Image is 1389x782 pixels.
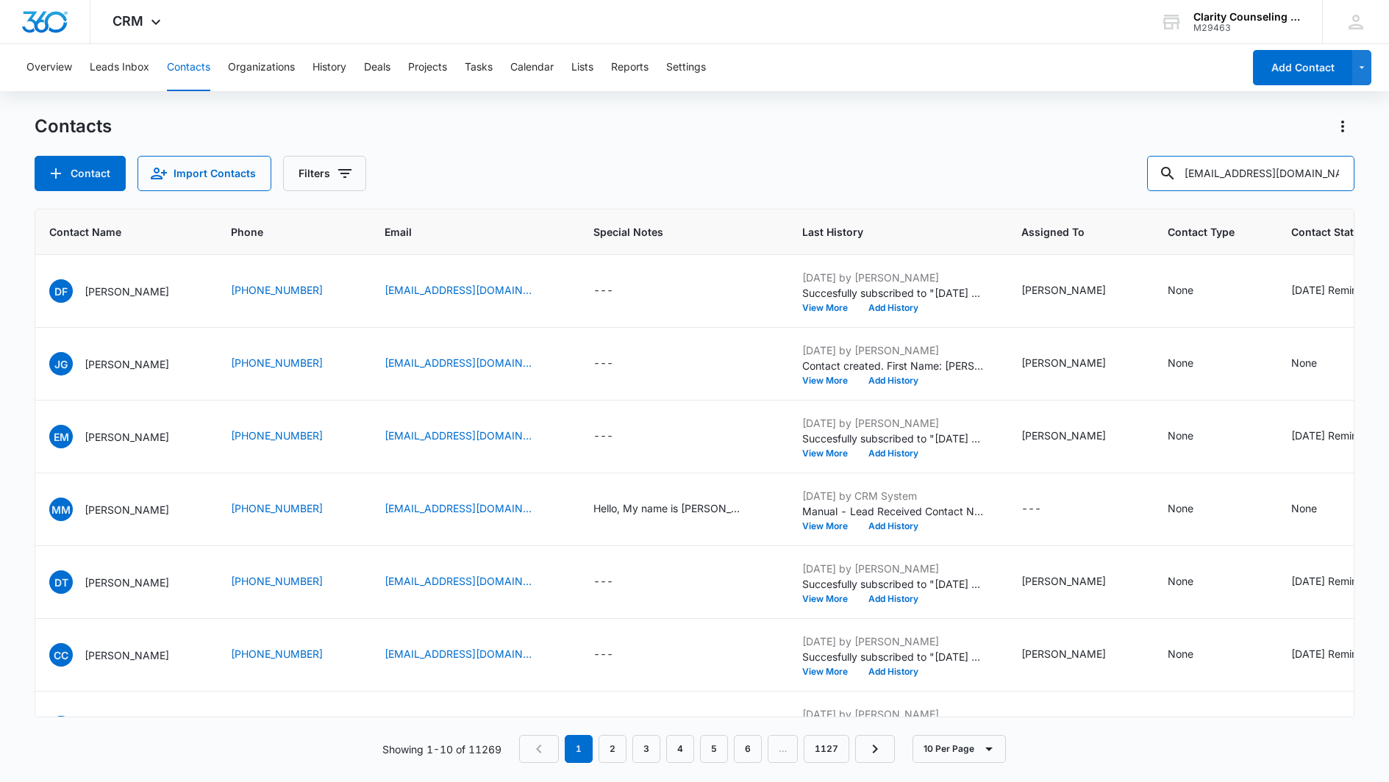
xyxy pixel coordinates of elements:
div: account id [1193,23,1301,33]
button: Add History [858,595,929,603]
div: Phone - (472) 213-4555 - Select to Edit Field [231,355,349,373]
div: Email - mckmorgan26@gmail.com - Select to Edit Field [385,501,558,518]
em: 1 [565,735,593,763]
div: [PERSON_NAME] [1021,428,1106,443]
span: DF [49,279,73,303]
div: Assigned To - Morgan DiGirolamo - Select to Edit Field [1021,282,1132,300]
button: Overview [26,44,72,91]
button: Add Contact [35,156,126,191]
div: Contact Name - Jessica George - Select to Edit Field [49,352,196,376]
div: Email - Hallpo25@gmail.com - Select to Edit Field [385,428,558,445]
div: Special Notes - - Select to Edit Field [593,573,640,591]
div: Contact Type - None - Select to Edit Field [1168,573,1220,591]
span: Contact Name [49,224,174,240]
button: Lists [571,44,593,91]
p: [PERSON_NAME] [85,284,169,299]
div: Phone - (858) 722-5145 - Select to Edit Field [231,282,349,300]
a: Next Page [855,735,895,763]
button: Organizations [228,44,295,91]
a: Page 2 [599,735,626,763]
p: Manual - Lead Received Contact Name: [PERSON_NAME] Phone: [PHONE_NUMBER] Email: [EMAIL_ADDRESS][D... [802,503,986,519]
div: Phone - (910) 616-2700 - Select to Edit Field [231,573,349,591]
a: [PHONE_NUMBER] [231,573,323,589]
div: None [1291,355,1317,370]
p: [PERSON_NAME] [85,575,169,590]
div: Assigned To - Morgan DiGirolamo - Select to Edit Field [1021,573,1132,591]
div: account name [1193,11,1301,23]
a: Page 3 [632,735,660,763]
p: Showing 1-10 of 11269 [382,742,501,757]
div: [PERSON_NAME] [1021,573,1106,589]
span: JG [49,352,73,376]
button: Add Contact [1253,50,1352,85]
div: None [1291,501,1317,516]
button: Reports [611,44,649,91]
p: [DATE] by [PERSON_NAME] [802,342,986,358]
p: Contact created. First Name: [PERSON_NAME] Last Name: [PERSON_NAME] Phone: [PHONE_NUMBER] Email: ... [802,358,986,373]
div: Contact Name - Tiana DeGrande - Select to Edit Field [49,716,196,739]
button: View More [802,304,858,312]
div: --- [593,355,613,373]
a: [PHONE_NUMBER] [231,282,323,298]
span: CRM [113,13,143,29]
button: Add History [858,522,929,531]
span: Email [385,224,537,240]
span: Special Notes [593,224,767,240]
div: Contact Type - None - Select to Edit Field [1168,646,1220,664]
button: Tasks [465,44,493,91]
button: Leads Inbox [90,44,149,91]
p: Succesfully subscribed to "[DATE] Reminder". [802,285,986,301]
button: Import Contacts [138,156,271,191]
a: [EMAIL_ADDRESS][DOMAIN_NAME] [385,428,532,443]
span: MM [49,498,73,521]
div: Contact Name - Cecilia Cacavas - Select to Edit Field [49,643,196,667]
a: Page 5 [700,735,728,763]
div: Email - jrgeorge5678@gmail.com - Select to Edit Field [385,355,558,373]
p: [DATE] by CRM System [802,488,986,503]
div: None [1168,428,1193,443]
p: Succesfully subscribed to "[DATE] Reminder". [802,649,986,664]
a: [EMAIL_ADDRESS][DOMAIN_NAME] [385,646,532,661]
div: Phone - (720) 460-7069 - Select to Edit Field [231,646,349,664]
button: Add History [858,449,929,458]
button: Filters [283,156,366,191]
a: [PHONE_NUMBER] [231,355,323,370]
p: [PERSON_NAME] [85,502,169,517]
button: View More [802,667,858,676]
div: --- [593,646,613,664]
nav: Pagination [519,735,895,763]
div: Contact Name - Daniel Formhals - Select to Edit Field [49,279,196,303]
button: Deals [364,44,390,91]
div: Phone - (910) 209-1018 - Select to Edit Field [231,428,349,445]
span: Assigned To [1021,224,1111,240]
div: Assigned To - Morgan DiGirolamo - Select to Edit Field [1021,428,1132,445]
p: [DATE] by [PERSON_NAME] [802,270,986,285]
button: View More [802,376,858,385]
button: Projects [408,44,447,91]
div: Contact Type - None - Select to Edit Field [1168,428,1220,445]
div: Assigned To - Morgan DiGirolamo - Select to Edit Field [1021,646,1132,664]
a: [PHONE_NUMBER] [231,501,323,516]
div: Contact Name - Dawson Tyndall - Select to Edit Field [49,570,196,594]
div: [PERSON_NAME] [1021,355,1106,370]
button: Actions [1331,115,1354,138]
p: [DATE] by [PERSON_NAME] [802,706,986,722]
a: [EMAIL_ADDRESS][DOMAIN_NAME] [385,573,532,589]
p: [PERSON_NAME] [85,356,169,372]
span: Last History [802,224,965,240]
div: Phone - (203) 241-7032 - Select to Edit Field [231,501,349,518]
button: History [313,44,346,91]
div: [PERSON_NAME] [1021,646,1106,661]
div: Contact Name - Elonee McMillon - Select to Edit Field [49,425,196,448]
div: Special Notes - - Select to Edit Field [593,646,640,664]
div: Assigned To - Morgan DiGirolamo - Select to Edit Field [1021,355,1132,373]
button: Contacts [167,44,210,91]
a: Page 1127 [804,735,849,763]
p: [DATE] by [PERSON_NAME] [802,415,986,431]
div: Special Notes - - Select to Edit Field [593,282,640,300]
a: [EMAIL_ADDRESS][DOMAIN_NAME] [385,282,532,298]
div: Email - brooketyndall@gmail.com - Select to Edit Field [385,573,558,591]
div: Email - stephanieformhals@gmail.com - Select to Edit Field [385,282,558,300]
span: TD [49,716,73,739]
a: [PHONE_NUMBER] [231,646,323,661]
